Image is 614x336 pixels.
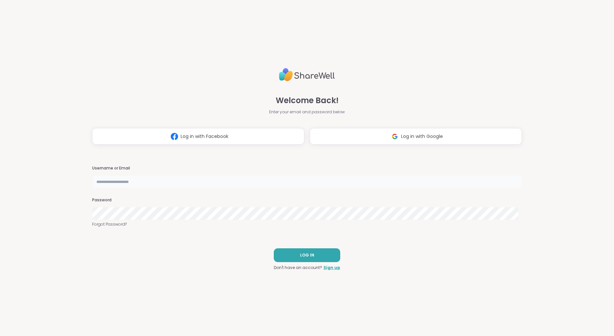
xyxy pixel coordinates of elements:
span: Don't have an account? [274,265,322,271]
img: ShareWell Logomark [389,130,401,143]
button: LOG IN [274,248,340,262]
span: LOG IN [300,252,314,258]
h3: Password [92,197,522,203]
h3: Username or Email [92,166,522,171]
button: Log in with Facebook [92,128,304,145]
a: Sign up [323,265,340,271]
span: Log in with Google [401,133,443,140]
button: Log in with Google [310,128,522,145]
img: ShareWell Logomark [168,130,181,143]
span: Enter your email and password below [269,109,345,115]
span: Log in with Facebook [181,133,228,140]
a: Forgot Password? [92,221,522,227]
span: Welcome Back! [276,95,339,106]
img: ShareWell Logo [279,65,335,84]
